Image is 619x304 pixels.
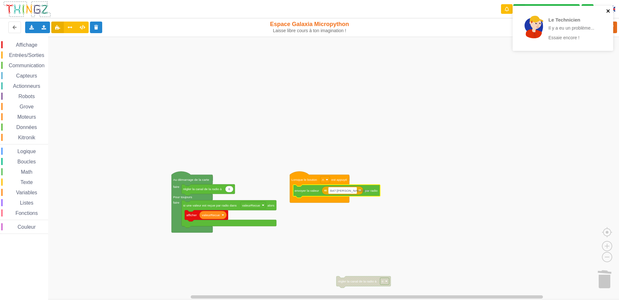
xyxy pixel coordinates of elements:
text: envoyer la valeur [295,189,319,192]
text: Ilot7:[PERSON_NAME]:ilot8 [330,189,370,192]
span: Kitronik [17,135,36,140]
text: A [322,178,324,181]
span: Communication [8,63,45,68]
div: Espace Galaxia Micropython [256,21,364,33]
text: régler la canal de la radio à [183,187,222,191]
text: faire [173,185,180,189]
div: Laisse libre cours à ton imagination ! [256,28,364,33]
text: faire [173,201,180,204]
text: régler la canal de la radio à [338,280,377,283]
text: 6 [228,187,230,191]
text: Lorsque le bouton [291,178,317,181]
text: valeurRecue [242,203,260,207]
text: Au démarrage de la carte [173,178,209,181]
text: est appuyé [331,178,347,181]
span: Variables [15,190,38,195]
span: Texte [19,180,34,185]
div: Ta base fonctionne bien ! [513,4,580,14]
text: Pour toujours [173,195,192,199]
button: close [606,8,611,14]
text: si une valeur est reçue par radio dans [183,203,237,207]
span: Couleur [17,224,37,230]
text: par radio [365,189,378,192]
span: Boucles [16,159,37,164]
img: thingz_logo.png [3,1,51,18]
span: Affichage [15,42,38,48]
text: afficher [186,213,197,217]
span: Logique [16,149,37,154]
text: 6 [382,280,384,283]
span: Math [20,169,34,175]
text: valeurRecue [202,213,220,217]
span: Capteurs [15,73,38,78]
span: Robots [17,94,36,99]
p: Essaie encore ! [548,34,599,41]
span: Fonctions [15,210,39,216]
span: Actionneurs [12,83,41,89]
span: Listes [19,200,34,206]
span: Moteurs [16,114,37,120]
p: Le Technicien [548,16,599,23]
text: alors [268,203,275,207]
span: Données [15,124,38,130]
p: Il y a eu un problème... [548,25,599,31]
span: Entrées/Sorties [8,52,45,58]
span: Grove [19,104,35,109]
